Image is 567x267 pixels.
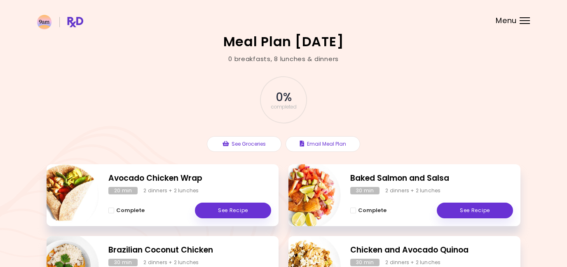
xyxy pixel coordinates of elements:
span: completed [271,104,297,109]
div: 2 dinners + 2 lunches [385,187,440,194]
h2: Baked Salmon and Salsa [350,172,513,184]
div: 30 min [350,259,380,266]
h2: Avocado Chicken Wrap [108,172,271,184]
span: Complete [358,207,387,214]
a: See Recipe - Avocado Chicken Wrap [195,203,271,218]
a: See Recipe - Baked Salmon and Salsa [437,203,513,218]
div: 2 dinners + 2 lunches [385,259,440,266]
span: Complete [116,207,145,214]
span: Menu [496,17,517,24]
div: 0 breakfasts , 8 lunches & dinners [228,54,339,64]
img: RxDiet [37,15,83,29]
img: Info - Baked Salmon and Salsa [272,161,341,229]
button: Email Meal Plan [286,136,360,152]
span: 0 % [276,90,291,104]
h2: Brazilian Coconut Chicken [108,244,271,256]
img: Info - Avocado Chicken Wrap [30,161,99,229]
button: Complete - Baked Salmon and Salsa [350,206,387,215]
button: See Groceries [207,136,281,152]
div: 30 min [350,187,380,194]
button: Complete - Avocado Chicken Wrap [108,206,145,215]
div: 2 dinners + 2 lunches [143,187,199,194]
h2: Meal Plan [DATE] [223,35,344,48]
h2: Chicken and Avocado Quinoa [350,244,513,256]
div: 30 min [108,259,138,266]
div: 2 dinners + 2 lunches [143,259,199,266]
div: 20 min [108,187,138,194]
